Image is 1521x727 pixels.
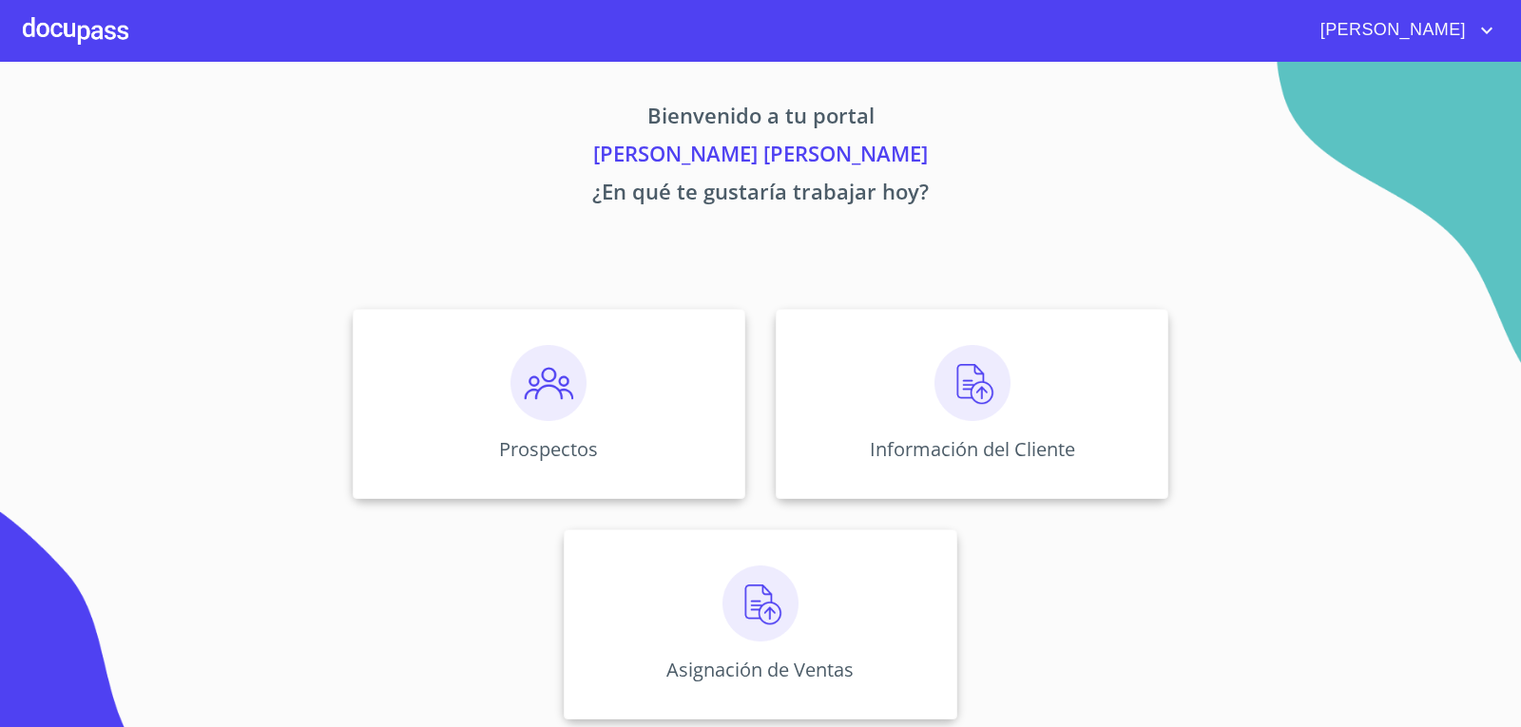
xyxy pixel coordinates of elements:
[510,345,587,421] img: prospectos.png
[722,565,799,641] img: carga.png
[1306,15,1498,46] button: account of current user
[870,436,1075,462] p: Información del Cliente
[175,138,1346,176] p: [PERSON_NAME] [PERSON_NAME]
[175,176,1346,214] p: ¿En qué te gustaría trabajar hoy?
[666,657,854,682] p: Asignación de Ventas
[1306,15,1475,46] span: [PERSON_NAME]
[934,345,1011,421] img: carga.png
[499,436,598,462] p: Prospectos
[175,100,1346,138] p: Bienvenido a tu portal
